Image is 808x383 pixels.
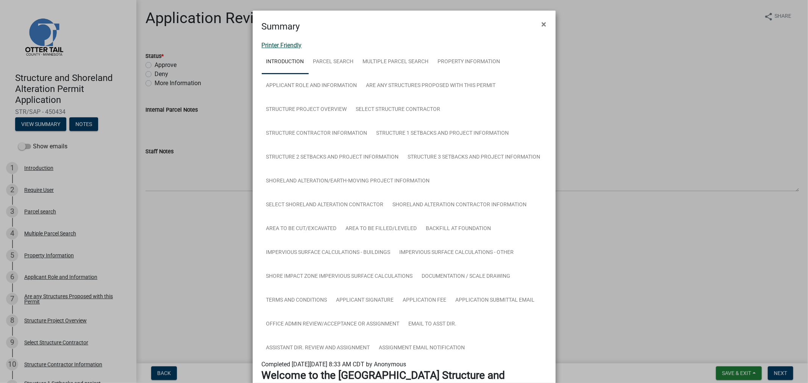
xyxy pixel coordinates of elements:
[403,145,545,170] a: Structure 3 Setbacks and project information
[542,19,547,30] span: ×
[262,98,352,122] a: Structure Project Overview
[375,336,470,360] a: Assignment Email Notification
[262,121,372,146] a: Structure Contractor Information
[433,50,505,74] a: Property Information
[358,50,433,74] a: Multiple Parcel Search
[262,361,406,368] span: Completed [DATE][DATE] 8:33 AM CDT by Anonymous
[262,288,332,313] a: Terms and Conditions
[388,193,531,217] a: Shoreland Alteration Contractor Information
[262,217,341,241] a: Area to be Cut/Excavated
[262,241,395,265] a: Impervious Surface Calculations - Buildings
[262,169,434,193] a: Shoreland Alteration/Earth-Moving Project Information
[309,50,358,74] a: Parcel search
[262,336,375,360] a: Assistant Dir. Review and Assignment
[352,98,445,122] a: Select Structure Contractor
[262,145,403,170] a: Structure 2 Setbacks and project information
[395,241,519,265] a: Impervious Surface Calculations - Other
[332,288,399,313] a: Applicant Signature
[372,121,514,146] a: Structure 1 Setbacks and project information
[262,193,388,217] a: Select Shoreland Alteration contractor
[417,265,515,289] a: Documentation / Scale Drawing
[262,20,300,33] h4: Summary
[262,50,309,74] a: Introduction
[362,74,500,98] a: Are any Structures Proposed with this Permit
[422,217,496,241] a: Backfill at foundation
[262,265,417,289] a: Shore Impact Zone Impervious Surface Calculations
[399,288,451,313] a: Application Fee
[262,74,362,98] a: Applicant Role and Information
[262,42,302,49] a: Printer Friendly
[341,217,422,241] a: Area to be Filled/Leveled
[262,312,404,336] a: Office Admin Review/Acceptance or Assignment
[536,14,553,35] button: Close
[404,312,461,336] a: Email to Asst Dir.
[451,288,539,313] a: Application Submittal Email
